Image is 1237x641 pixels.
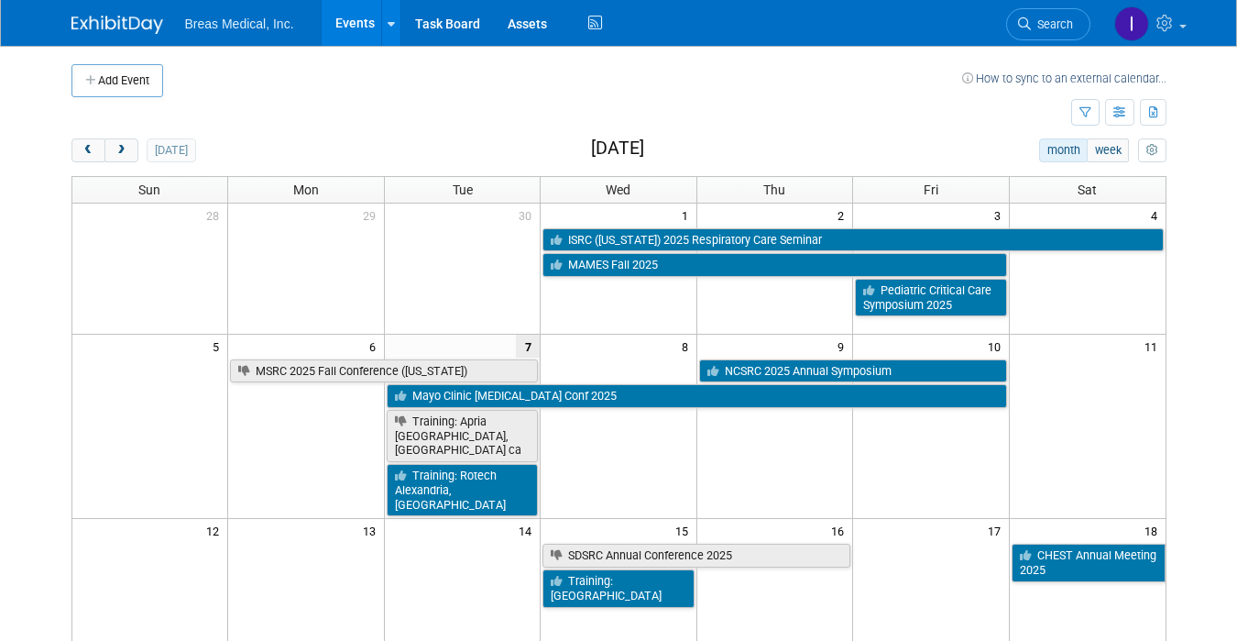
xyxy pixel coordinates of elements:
[517,519,540,542] span: 14
[517,204,540,227] span: 30
[1078,182,1097,197] span: Sat
[387,410,538,462] a: Training: Apria [GEOGRAPHIC_DATA], [GEOGRAPHIC_DATA] ca
[71,16,163,34] img: ExhibitDay
[387,464,538,516] a: Training: Rotech Alexandria, [GEOGRAPHIC_DATA]
[680,335,696,358] span: 8
[855,279,1006,316] a: Pediatric Critical Care Symposium 2025
[361,204,384,227] span: 29
[992,204,1009,227] span: 3
[367,335,384,358] span: 6
[138,182,160,197] span: Sun
[1143,519,1166,542] span: 18
[680,204,696,227] span: 1
[542,544,850,568] a: SDSRC Annual Conference 2025
[699,359,1007,383] a: NCSRC 2025 Annual Symposium
[591,138,644,159] h2: [DATE]
[71,64,163,97] button: Add Event
[293,182,319,197] span: Mon
[829,519,852,542] span: 16
[986,519,1009,542] span: 17
[453,182,473,197] span: Tue
[1039,138,1088,162] button: month
[1114,6,1149,41] img: Inga Dolezar
[542,253,1006,277] a: MAMES Fall 2025
[230,359,538,383] a: MSRC 2025 Fall Conference ([US_STATE])
[516,335,540,358] span: 7
[1006,8,1090,40] a: Search
[1138,138,1166,162] button: myCustomButton
[1143,335,1166,358] span: 11
[185,17,294,31] span: Breas Medical, Inc.
[1149,204,1166,227] span: 4
[204,204,227,227] span: 28
[204,519,227,542] span: 12
[1012,544,1166,581] a: CHEST Annual Meeting 2025
[387,384,1007,408] a: Mayo Clinic [MEDICAL_DATA] Conf 2025
[763,182,785,197] span: Thu
[836,204,852,227] span: 2
[361,519,384,542] span: 13
[986,335,1009,358] span: 10
[1146,145,1158,157] i: Personalize Calendar
[924,182,938,197] span: Fri
[71,138,105,162] button: prev
[606,182,630,197] span: Wed
[104,138,138,162] button: next
[211,335,227,358] span: 5
[542,569,694,607] a: Training: [GEOGRAPHIC_DATA]
[673,519,696,542] span: 15
[962,72,1166,85] a: How to sync to an external calendar...
[1087,138,1129,162] button: week
[147,138,195,162] button: [DATE]
[542,228,1163,252] a: ISRC ([US_STATE]) 2025 Respiratory Care Seminar
[836,335,852,358] span: 9
[1031,17,1073,31] span: Search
